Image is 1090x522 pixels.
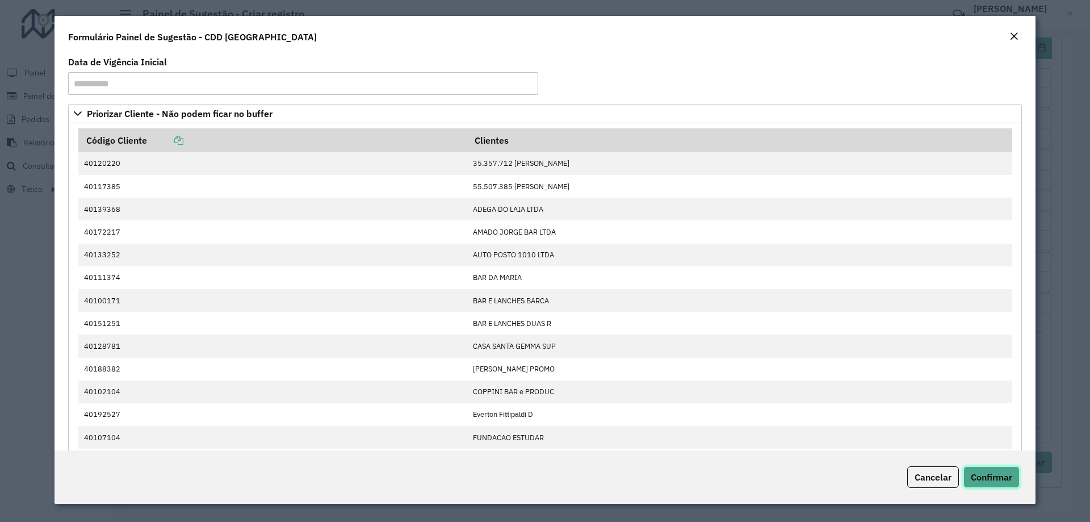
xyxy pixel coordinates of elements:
td: AMADO JORGE BAR LTDA [467,220,1012,243]
span: Cancelar [915,471,951,483]
td: 40111374 [78,266,467,289]
td: AUTO POSTO 1010 LTDA [467,244,1012,266]
td: 40113169 [78,449,467,471]
td: 40151251 [78,312,467,335]
span: Confirmar [971,471,1012,483]
td: 40192527 [78,403,467,426]
a: Copiar [147,135,183,146]
td: 40100171 [78,289,467,312]
td: FUNDACAO ESTUDAR [467,426,1012,449]
td: BAR E LANCHES BARCA [467,289,1012,312]
td: Everton Fittipaldi D [467,403,1012,426]
td: BAR DA MARIA [467,266,1012,289]
td: 40139368 [78,198,467,220]
span: Priorizar Cliente - Não podem ficar no buffer [87,109,272,118]
td: 40120220 [78,152,467,175]
td: BAR E LANCHES DUAS R [467,312,1012,335]
td: 40107104 [78,426,467,449]
td: CASA SANTA GEMMA SUP [467,335,1012,357]
button: Confirmar [963,466,1020,488]
h4: Formulário Painel de Sugestão - CDD [GEOGRAPHIC_DATA] [68,30,317,44]
td: 40117385 [78,175,467,198]
a: Priorizar Cliente - Não podem ficar no buffer [68,104,1022,123]
td: 40128781 [78,335,467,357]
button: Close [1006,30,1022,44]
label: Data de Vigência Inicial [68,55,167,69]
td: ADEGA DO LAIA LTDA [467,198,1012,220]
td: [PERSON_NAME] PROMO [467,358,1012,381]
td: 35.357.712 [PERSON_NAME] [467,152,1012,175]
td: COPPINI BAR e PRODUC [467,381,1012,403]
button: Cancelar [907,466,959,488]
td: 40102104 [78,381,467,403]
th: Código Cliente [78,128,467,152]
em: Fechar [1009,32,1018,41]
th: Clientes [467,128,1012,152]
td: GIUGIU BAR E RESTAU [467,449,1012,471]
td: 40188382 [78,358,467,381]
td: 40133252 [78,244,467,266]
td: 40172217 [78,220,467,243]
td: 55.507.385 [PERSON_NAME] [467,175,1012,198]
